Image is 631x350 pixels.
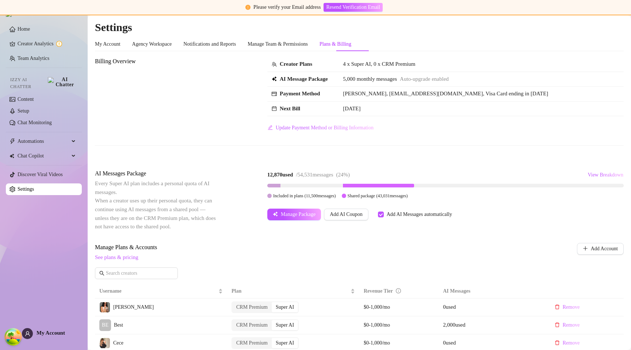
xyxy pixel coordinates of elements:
[272,302,298,312] div: Super AI
[227,284,359,298] th: Plan
[248,40,308,48] div: Manage Team & Permissions
[359,316,439,334] td: $0-1,000/mo
[272,320,298,330] div: Super AI
[232,338,272,348] div: CRM Premium
[18,186,34,192] a: Settings
[18,96,34,102] a: Content
[37,330,65,336] span: My Account
[48,77,76,87] img: AI Chatter
[320,40,351,48] div: Plans & Billing
[9,138,15,144] span: thunderbolt
[577,243,624,255] button: Add Account
[276,125,374,131] span: Update Payment Method or Billing Information
[326,4,380,10] span: Resend Verification Email
[268,125,273,130] span: edit
[591,246,618,252] span: Add Account
[443,304,456,310] span: 0 used
[100,302,110,312] img: Carmen
[280,76,328,82] strong: AI Message Package
[324,3,382,12] button: Resend Verification Email
[343,91,548,96] span: [PERSON_NAME], [EMAIL_ADDRESS][DOMAIN_NAME], Visa Card ending in [DATE]
[18,26,30,32] a: Home
[18,38,76,50] a: Creator Analytics exclamation-circle
[343,75,397,84] span: 5,000 monthly messages
[280,106,300,111] strong: Next Bill
[549,319,586,331] button: Remove
[330,212,362,217] span: Add AI Coupon
[273,193,336,198] span: Included in plans ( 11,500 messages)
[549,337,586,349] button: Remove
[336,172,350,178] span: ( 24 %)
[232,302,272,312] div: CRM Premium
[343,106,360,111] span: [DATE]
[359,298,439,316] td: $0-1,000/mo
[95,20,624,34] h2: Settings
[272,106,277,111] span: calendar
[95,254,138,260] a: See plans & pricing
[563,304,580,310] span: Remove
[95,57,218,66] span: Billing Overview
[280,91,320,96] strong: Payment Method
[324,209,368,220] button: Add AI Coupon
[102,321,108,329] span: BE
[18,150,69,162] span: Chat Copilot
[18,120,52,125] a: Chat Monitoring
[253,3,321,11] div: Please verify your Email address
[132,40,172,48] div: Agency Workspace
[348,193,408,198] span: Shared package ( 43,031 messages)
[99,271,104,276] span: search
[232,287,349,295] span: Plan
[18,136,69,147] span: Automations
[267,209,321,220] button: Manage Package
[9,153,14,159] img: Chat Copilot
[364,288,393,294] span: Revenue Tier
[396,288,401,293] span: info-circle
[10,76,45,90] span: Izzy AI Chatter
[555,340,560,345] span: delete
[439,284,544,298] th: AI Messages
[95,169,218,178] span: AI Messages Package
[113,304,154,310] span: [PERSON_NAME]
[281,212,315,217] span: Manage Package
[280,61,312,67] strong: Creator Plans
[555,322,560,327] span: delete
[272,91,277,96] span: credit-card
[99,287,217,295] span: Username
[296,172,333,178] span: / 54,531 messages
[549,301,586,313] button: Remove
[563,322,580,328] span: Remove
[18,56,49,61] a: Team Analytics
[95,243,527,252] span: Manage Plans & Accounts
[95,40,121,48] div: My Account
[267,122,374,134] button: Update Payment Method or Billing Information
[587,169,624,181] button: View Breakdown
[25,331,30,336] span: user
[18,172,63,177] a: Discover Viral Videos
[100,338,110,348] img: Cece
[563,340,580,346] span: Remove
[95,284,227,298] th: Username
[183,40,236,48] div: Notifications and Reports
[267,172,293,178] strong: 12,870 used
[443,322,465,328] span: 2,000 used
[113,340,123,346] span: Cece
[272,338,298,348] div: Super AI
[343,61,415,67] span: 4 x Super AI, 0 x CRM Premium
[272,62,277,67] span: team
[106,269,168,277] input: Search creators
[95,180,216,229] span: Every Super AI plan includes a personal quota of AI messages. When a creator uses up their person...
[245,5,251,10] span: exclamation-circle
[583,246,588,251] span: plus
[18,108,29,114] a: Setup
[6,330,20,344] button: Open Tanstack query devtools
[443,340,456,346] span: 0 used
[232,301,299,313] div: segmented control
[232,337,299,349] div: segmented control
[588,172,623,178] span: View Breakdown
[555,304,560,309] span: delete
[232,320,272,330] div: CRM Premium
[114,322,123,328] span: Best
[232,319,299,331] div: segmented control
[400,75,449,84] span: Auto-upgrade enabled
[387,210,452,218] div: Add AI Messages automatically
